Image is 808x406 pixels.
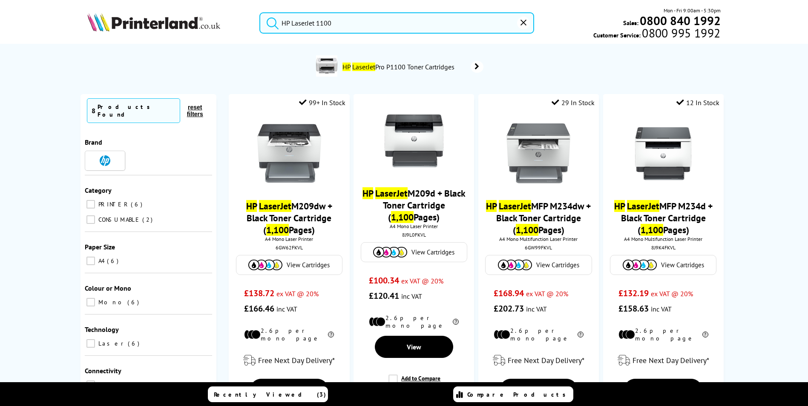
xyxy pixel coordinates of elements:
img: Cartridges [373,247,407,257]
span: Recently Viewed (3) [214,391,326,398]
img: hp-m209d-front-small.jpg [382,109,446,173]
div: 6GW62FKVL [235,244,343,251]
span: £168.94 [494,288,524,299]
span: £166.46 [244,303,274,314]
a: Recently Viewed (3) [208,386,328,402]
span: inc VAT [401,292,422,300]
a: HP LaserJetM209d + Black Toner Cartridge (1,100Pages) [362,187,466,223]
mark: LaserJet [259,200,291,212]
mark: LaserJet [499,200,531,212]
div: 8J9L0FKVL [360,232,468,238]
span: CONSUMABLE [96,216,141,223]
img: HP-M234dw-Front-Small.jpg [506,122,570,186]
li: 2.6p per mono page [618,327,708,342]
span: £202.73 [494,303,524,314]
img: HP-M209dw-Front-Small.jpg [257,122,321,186]
label: Add to Compare [388,375,440,391]
input: USB 6 [86,380,95,389]
a: HP LaserJetMFP M234d + Black Toner Cartridge (1,100Pages) [614,200,713,236]
a: HP LaserJetMFP M234dw + Black Toner Cartridge (1,100Pages) [486,200,591,236]
a: View Cartridges [241,260,338,270]
span: inc VAT [526,305,547,313]
div: 6GW99FKVL [485,244,592,251]
a: View [500,379,578,401]
img: CE651A-conspage.jpg [316,55,337,77]
span: ex VAT @ 20% [526,289,568,298]
div: modal_delivery [483,349,595,372]
button: reset filters [180,103,210,118]
div: 99+ In Stock [299,98,345,107]
span: Connectivity [85,366,121,375]
span: £138.72 [244,288,274,299]
span: ex VAT @ 20% [651,289,693,298]
a: View [250,379,328,401]
span: 6 [114,381,128,389]
span: Free Next Day Delivery* [258,355,335,365]
span: Pro P1100 Toner Cartridges [342,63,458,71]
span: inc VAT [276,305,297,313]
span: 2 [142,216,155,223]
span: £158.63 [618,303,649,314]
span: Free Next Day Delivery* [633,355,709,365]
span: View [407,343,421,351]
span: inc VAT [651,305,672,313]
li: 2.6p per mono page [494,327,584,342]
span: USB [96,381,113,389]
div: 12 In Stock [676,98,719,107]
a: View [624,379,702,401]
a: View [375,336,453,358]
div: modal_delivery [607,349,719,372]
mark: LaserJet [627,200,659,212]
input: CONSUMABLE 2 [86,215,95,224]
mark: LaserJet [375,187,408,199]
a: View Cartridges [490,260,587,270]
li: 2.6p per mono page [369,314,459,329]
input: Laser 6 [86,339,95,348]
a: HP LaserJetM209dw + Black Toner Cartridge (1,100Pages) [246,200,332,236]
span: A4 Mono Laser Printer [358,223,470,229]
a: Compare Products [453,386,573,402]
span: £132.19 [618,288,649,299]
span: ex VAT @ 20% [401,277,443,285]
mark: 1,100 [391,211,414,223]
span: £100.34 [369,275,399,286]
span: View Cartridges [536,261,579,269]
span: 6 [127,298,141,306]
span: A4 Mono Laser Printer [233,236,345,242]
input: Search product or brand [259,12,534,34]
a: Printerland Logo [87,13,249,33]
span: Sales: [623,19,638,27]
span: Category [85,186,112,194]
span: Brand [85,138,102,146]
mark: HP [614,200,625,212]
img: Cartridges [623,260,657,270]
span: View Cartridges [661,261,704,269]
span: Compare Products [467,391,570,398]
span: Mon - Fri 9:00am - 5:30pm [664,6,721,14]
span: 6 [107,257,121,265]
a: View Cartridges [615,260,712,270]
span: View Cartridges [411,248,454,256]
span: Laser [96,340,127,347]
span: 6 [131,200,144,208]
img: Cartridges [248,260,282,270]
mark: LaserJet [352,63,375,71]
img: HP [100,155,110,166]
input: A4 6 [86,257,95,265]
div: Products Found [98,103,175,118]
span: Technology [85,325,119,334]
span: Customer Service: [593,29,720,39]
span: 8 [92,106,95,115]
div: 29 In Stock [552,98,595,107]
img: Printerland Logo [87,13,220,31]
span: £120.41 [369,290,399,301]
span: Free Next Day Delivery* [508,355,584,365]
a: View Cartridges [365,247,463,257]
span: A4 Mono Multifunction Laser Printer [483,236,595,242]
img: Cartridges [498,260,532,270]
span: Colour or Mono [85,284,131,292]
img: hp-m234d-front-small.jpg [631,122,695,186]
mark: 1,100 [516,224,538,236]
mark: HP [342,63,351,71]
input: Mono 6 [86,298,95,306]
